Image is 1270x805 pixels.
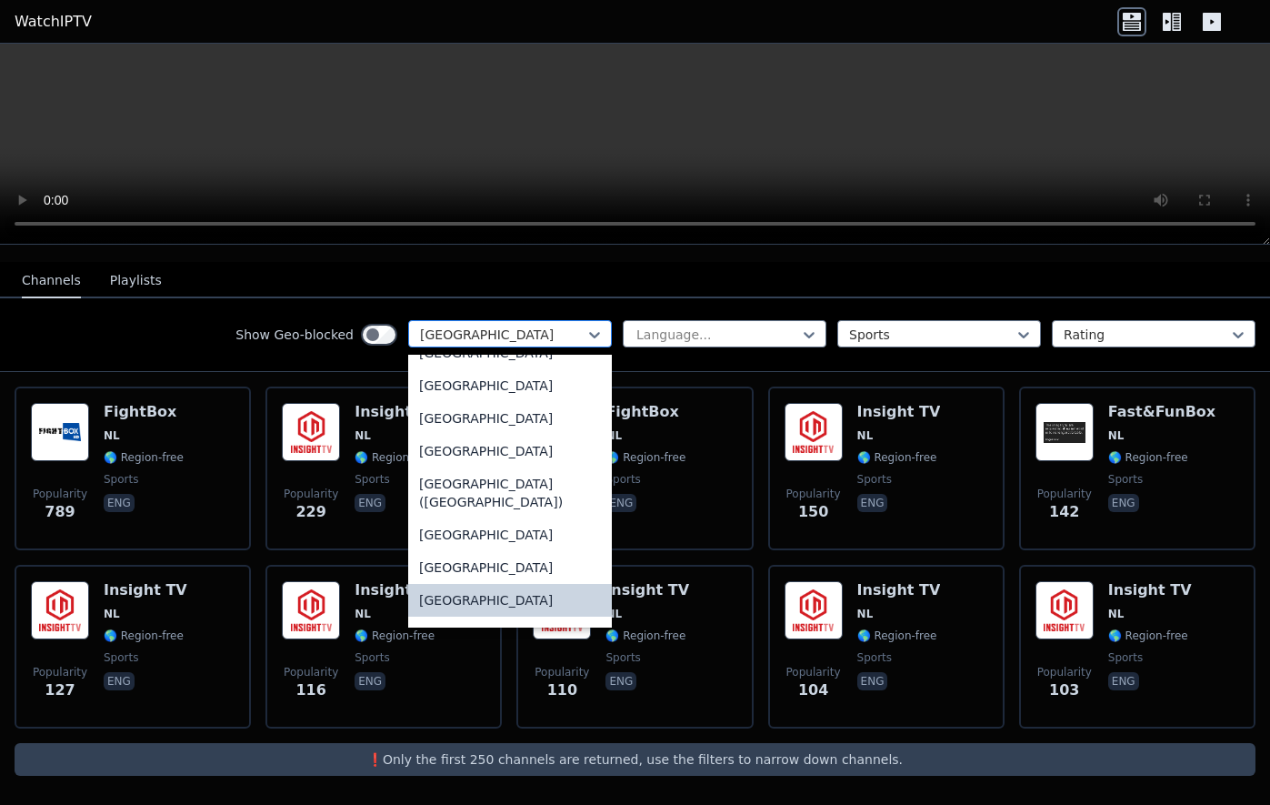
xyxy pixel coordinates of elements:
[786,487,841,501] span: Popularity
[857,472,892,487] span: sports
[355,472,389,487] span: sports
[33,665,87,679] span: Popularity
[1108,629,1188,643] span: 🌎 Region-free
[355,650,389,665] span: sports
[295,501,325,523] span: 229
[785,403,843,461] img: Insight TV
[535,665,589,679] span: Popularity
[605,472,640,487] span: sports
[857,650,892,665] span: sports
[605,650,640,665] span: sports
[857,672,888,690] p: eng
[104,450,184,465] span: 🌎 Region-free
[284,665,338,679] span: Popularity
[104,672,135,690] p: eng
[408,369,612,402] div: [GEOGRAPHIC_DATA]
[15,11,92,33] a: WatchIPTV
[857,581,941,599] h6: Insight TV
[1108,607,1125,621] span: NL
[284,487,338,501] span: Popularity
[1037,487,1092,501] span: Popularity
[355,629,435,643] span: 🌎 Region-free
[295,679,325,701] span: 116
[22,750,1248,769] p: ❗️Only the first 250 channels are returned, use the filters to narrow down channels.
[605,403,685,421] h6: FightBox
[786,665,841,679] span: Popularity
[282,581,340,639] img: Insight TV
[605,428,622,443] span: NL
[355,403,438,421] h6: Insight TV
[1035,403,1094,461] img: Fast&FunBox
[1037,665,1092,679] span: Popularity
[605,629,685,643] span: 🌎 Region-free
[857,450,937,465] span: 🌎 Region-free
[408,617,612,649] div: [GEOGRAPHIC_DATA]
[355,450,435,465] span: 🌎 Region-free
[1108,472,1143,487] span: sports
[408,468,612,518] div: [GEOGRAPHIC_DATA] ([GEOGRAPHIC_DATA])
[857,629,937,643] span: 🌎 Region-free
[547,679,577,701] span: 110
[785,581,843,639] img: Insight TV
[605,494,636,512] p: eng
[31,581,89,639] img: Insight TV
[282,403,340,461] img: Insight TV
[355,494,385,512] p: eng
[104,472,138,487] span: sports
[857,607,874,621] span: NL
[1049,501,1079,523] span: 142
[45,501,75,523] span: 789
[104,607,120,621] span: NL
[605,581,689,599] h6: Insight TV
[605,450,685,465] span: 🌎 Region-free
[605,607,622,621] span: NL
[355,607,371,621] span: NL
[408,551,612,584] div: [GEOGRAPHIC_DATA]
[45,679,75,701] span: 127
[1108,494,1139,512] p: eng
[1108,581,1192,599] h6: Insight TV
[1108,672,1139,690] p: eng
[110,264,162,298] button: Playlists
[798,501,828,523] span: 150
[355,428,371,443] span: NL
[605,672,636,690] p: eng
[1108,650,1143,665] span: sports
[798,679,828,701] span: 104
[1049,679,1079,701] span: 103
[1108,428,1125,443] span: NL
[857,494,888,512] p: eng
[104,494,135,512] p: eng
[104,403,184,421] h6: FightBox
[408,584,612,617] div: [GEOGRAPHIC_DATA]
[33,487,87,501] span: Popularity
[857,428,874,443] span: NL
[104,428,120,443] span: NL
[104,581,187,599] h6: Insight TV
[408,435,612,468] div: [GEOGRAPHIC_DATA]
[22,264,81,298] button: Channels
[1035,581,1094,639] img: Insight TV
[355,581,438,599] h6: Insight TV
[1108,403,1215,421] h6: Fast&FunBox
[408,402,612,435] div: [GEOGRAPHIC_DATA]
[408,518,612,551] div: [GEOGRAPHIC_DATA]
[31,403,89,461] img: FightBox
[857,403,941,421] h6: Insight TV
[104,629,184,643] span: 🌎 Region-free
[104,650,138,665] span: sports
[235,326,354,344] label: Show Geo-blocked
[1108,450,1188,465] span: 🌎 Region-free
[355,672,385,690] p: eng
